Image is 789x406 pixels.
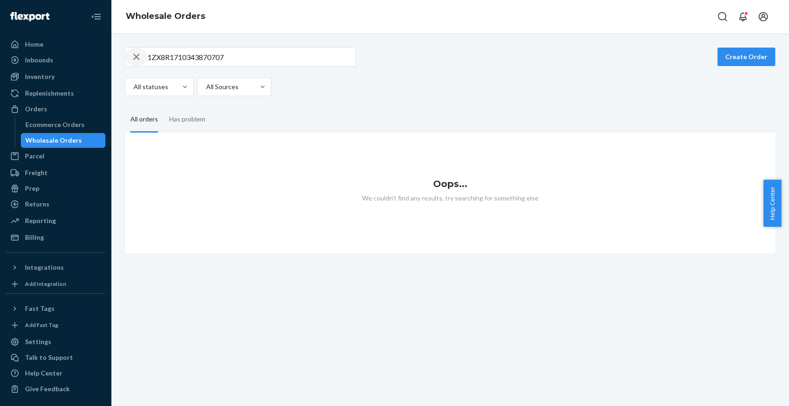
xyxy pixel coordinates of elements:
a: Freight [6,165,105,180]
button: Fast Tags [6,301,105,316]
button: Create Order [717,48,775,66]
div: Fast Tags [25,304,55,313]
a: Talk to Support [6,350,105,365]
div: Wholesale Orders [25,136,82,145]
h1: Oops... [125,179,775,189]
div: Ecommerce Orders [25,120,85,129]
div: Inventory [25,72,55,81]
div: Add Fast Tag [25,321,58,329]
a: Add Fast Tag [6,320,105,331]
button: Open account menu [754,7,772,26]
a: Prep [6,181,105,196]
div: Prep [25,184,39,193]
div: Orders [25,104,47,114]
div: Integrations [25,263,64,272]
p: We couldn't find any results, try searching for something else [125,194,775,203]
button: Close Navigation [87,7,105,26]
img: Flexport logo [10,12,49,21]
a: Add Integration [6,279,105,290]
a: Inventory [6,69,105,84]
input: Search orders [147,48,355,66]
div: Give Feedback [25,384,70,394]
a: Wholesale Orders [126,11,205,21]
div: Add Integration [25,280,66,288]
div: Returns [25,200,49,209]
div: Inbounds [25,55,53,65]
button: Give Feedback [6,382,105,396]
div: Reporting [25,216,56,225]
div: Freight [25,168,48,177]
button: Integrations [6,260,105,275]
div: Billing [25,233,44,242]
div: Replenishments [25,89,74,98]
input: All Sources [205,82,206,91]
a: Replenishments [6,86,105,101]
div: Has problem [169,107,205,131]
div: Parcel [25,151,44,161]
div: Help Center [25,369,62,378]
a: Settings [6,334,105,349]
a: Home [6,37,105,52]
a: Returns [6,197,105,212]
input: All statuses [133,82,134,91]
div: Settings [25,337,51,346]
div: Home [25,40,43,49]
a: Inbounds [6,53,105,67]
ol: breadcrumbs [118,3,213,30]
a: Parcel [6,149,105,164]
a: Billing [6,230,105,245]
a: Reporting [6,213,105,228]
button: Open notifications [734,7,752,26]
button: Help Center [763,180,781,227]
div: All orders [130,107,158,133]
a: Wholesale Orders [21,133,106,148]
a: Ecommerce Orders [21,117,106,132]
div: Talk to Support [25,353,73,362]
button: Open Search Box [713,7,732,26]
a: Help Center [6,366,105,381]
a: Orders [6,102,105,116]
